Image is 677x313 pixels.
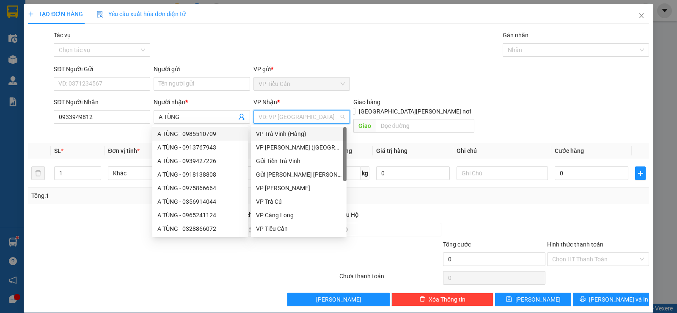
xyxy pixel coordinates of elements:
button: delete [31,166,45,180]
span: SL [54,147,61,154]
div: VP Tiểu Cần [256,224,341,233]
div: A TÙNG - 0975866664 [152,181,248,195]
th: Ghi chú [453,143,551,159]
label: Gán nhãn [503,32,528,39]
div: A TÙNG - 0913767943 [152,141,248,154]
div: A TÙNG - 0985510709 [152,127,248,141]
span: delete [419,296,425,303]
span: kg [361,166,369,180]
span: plus [28,11,34,17]
div: A TÙNG - 0356914044 [157,197,243,206]
div: A TÙNG - 0939427226 [157,156,243,166]
div: VP Trà Vinh (Hàng) [256,129,341,138]
span: VP Nhận [253,99,277,105]
span: Yêu cầu xuất hóa đơn điện tử [96,11,186,17]
span: Giao hàng [353,99,380,105]
div: Gửi [PERSON_NAME] [PERSON_NAME] [256,170,341,179]
img: icon [96,11,103,18]
div: VP Tiểu Cần [251,222,347,235]
div: VP Càng Long [251,208,347,222]
div: A TÙNG - 0939427226 [152,154,248,168]
div: VP Trà Cú [256,197,341,206]
div: SĐT Người Gửi [54,64,150,74]
div: A TÙNG - 0328866072 [157,224,243,233]
label: Hình thức thanh toán [547,241,603,248]
input: Ghi Chú [457,166,548,180]
div: A TÙNG - 0356914044 [152,195,248,208]
button: save[PERSON_NAME] [495,293,571,306]
span: Giá trị hàng [376,147,407,154]
div: VP Trà Cú [251,195,347,208]
span: close [638,12,645,19]
span: [GEOGRAPHIC_DATA][PERSON_NAME] nơi [355,107,474,116]
span: [PERSON_NAME] và In [589,295,648,304]
span: Cước hàng [555,147,584,154]
span: printer [580,296,586,303]
div: Người gửi [154,64,250,74]
div: VP gửi [253,64,350,74]
span: Đơn vị tính [108,147,140,154]
div: A TÙNG - 0918138808 [157,170,243,179]
span: Khác [113,167,194,180]
span: Giao [353,119,376,133]
button: [PERSON_NAME] [287,293,389,306]
div: Chưa thanh toán [338,271,442,286]
span: VP Tiểu Cần [259,78,345,90]
span: plus [636,170,645,177]
div: VP Càng Long [256,211,341,220]
button: plus [635,166,646,180]
div: A TÙNG - 0918138808 [152,168,248,181]
div: Tổng: 1 [31,191,262,200]
div: A TÙNG - 0913767943 [157,143,243,152]
span: Thu Hộ [339,211,359,218]
div: VP Trần Phú (Hàng) [251,141,347,154]
div: VP [PERSON_NAME] ([GEOGRAPHIC_DATA]) [256,143,341,152]
input: 0 [376,166,450,180]
span: Tổng cước [443,241,471,248]
span: Xóa Thông tin [429,295,465,304]
div: VP Trà Vinh (Hàng) [251,127,347,141]
div: A TÙNG - 0975866664 [157,183,243,193]
button: printer[PERSON_NAME] và In [573,293,649,306]
div: VP Vũng Liêm [251,181,347,195]
div: A TÙNG - 0965241124 [152,208,248,222]
div: Gửi Tiền Trần Phú [251,168,347,181]
div: VP [PERSON_NAME] [256,183,341,193]
div: A TÙNG - 0965241124 [157,211,243,220]
div: Gửi Tiền Trà Vinh [256,156,341,166]
div: Gửi Tiền Trà Vinh [251,154,347,168]
label: Tác vụ [54,32,71,39]
div: A TÙNG - 0328866072 [152,222,248,235]
div: SĐT Người Nhận [54,97,150,107]
span: [PERSON_NAME] [316,295,361,304]
span: user-add [238,114,245,120]
input: Dọc đường [376,119,475,133]
button: deleteXóa Thông tin [391,293,493,306]
span: [PERSON_NAME] [515,295,561,304]
div: A TÙNG - 0985510709 [157,129,243,138]
button: Close [630,4,653,28]
span: TẠO ĐƠN HÀNG [28,11,83,17]
div: Người nhận [154,97,250,107]
span: save [506,296,512,303]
